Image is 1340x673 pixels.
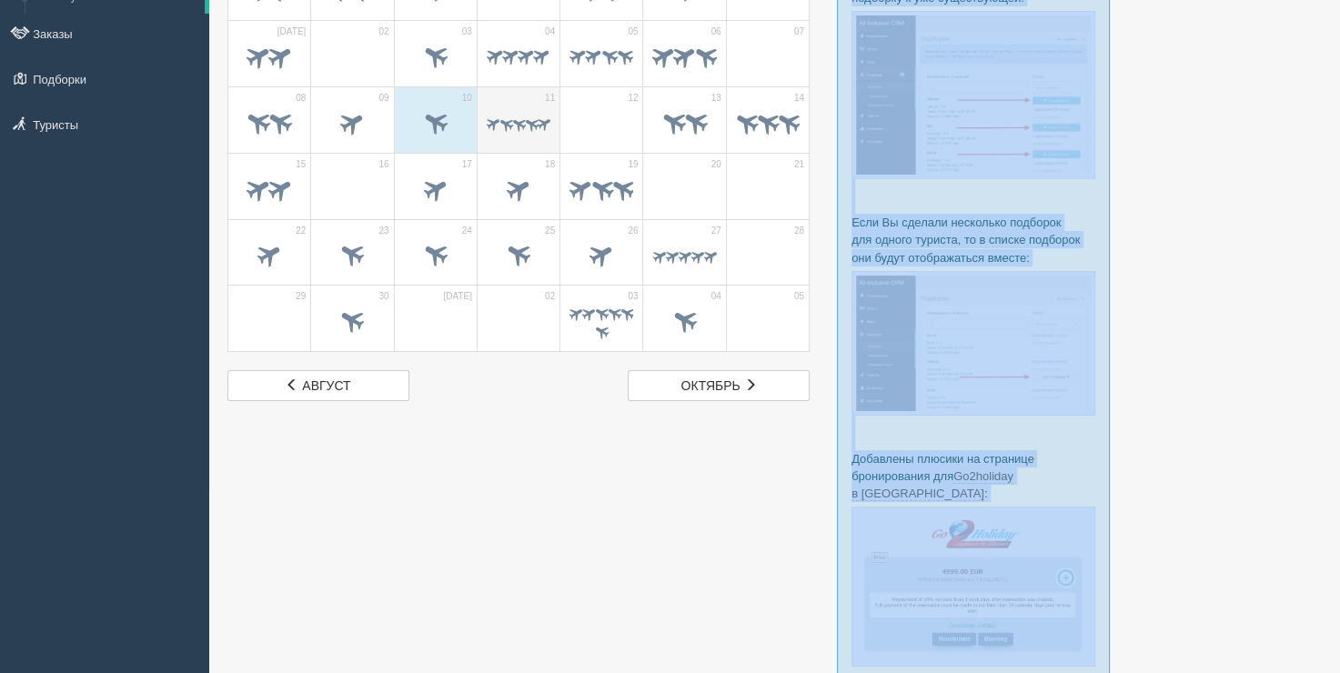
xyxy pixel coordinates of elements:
span: 25 [545,225,555,237]
span: 16 [378,158,388,171]
span: 13 [711,92,721,105]
span: 08 [296,92,306,105]
span: 04 [545,25,555,38]
span: 30 [378,290,388,303]
a: октябрь [628,370,810,401]
span: 02 [545,290,555,303]
span: [DATE] [443,290,471,303]
span: 21 [794,158,804,171]
a: август [227,370,409,401]
span: 06 [711,25,721,38]
img: go2holiday-proposal-for-travel-agency.png [851,507,1095,667]
span: 11 [545,92,555,105]
span: 27 [711,225,721,237]
span: 10 [462,92,472,105]
span: 03 [462,25,472,38]
span: 04 [711,290,721,303]
span: 26 [628,225,638,237]
span: 22 [296,225,306,237]
span: 20 [711,158,721,171]
span: 28 [794,225,804,237]
span: 15 [296,158,306,171]
span: 29 [296,290,306,303]
span: 12 [628,92,638,105]
span: 23 [378,225,388,237]
span: 05 [628,25,638,38]
span: 24 [462,225,472,237]
span: 17 [462,158,472,171]
span: 19 [628,158,638,171]
span: 05 [794,290,804,303]
span: 03 [628,290,638,303]
span: 07 [794,25,804,38]
p: Если Вы сделали несколько подборок для одного туриста, то в списке подборок они будут отображатьс... [851,214,1095,266]
span: 09 [378,92,388,105]
p: Добавлены плюсики на странице бронирования для : [851,450,1095,502]
img: %D0%BF%D0%BE%D0%B4%D0%B1%D0%BE%D1%80%D0%BA%D0%B8-%D0%B3%D1%80%D1%83%D0%BF%D0%BF%D0%B0-%D1%81%D1%8... [851,271,1095,416]
a: Go2holiday в [GEOGRAPHIC_DATA] [851,469,1013,501]
span: 14 [794,92,804,105]
span: октябрь [680,378,740,393]
span: [DATE] [277,25,306,38]
span: 02 [378,25,388,38]
span: август [302,378,350,393]
span: 18 [545,158,555,171]
img: %D0%BF%D0%BE%D0%B4%D0%B1%D0%BE%D1%80%D0%BA%D0%B0-%D1%82%D1%83%D1%80%D0%B8%D1%81%D1%82%D1%83-%D1%8... [851,11,1095,179]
